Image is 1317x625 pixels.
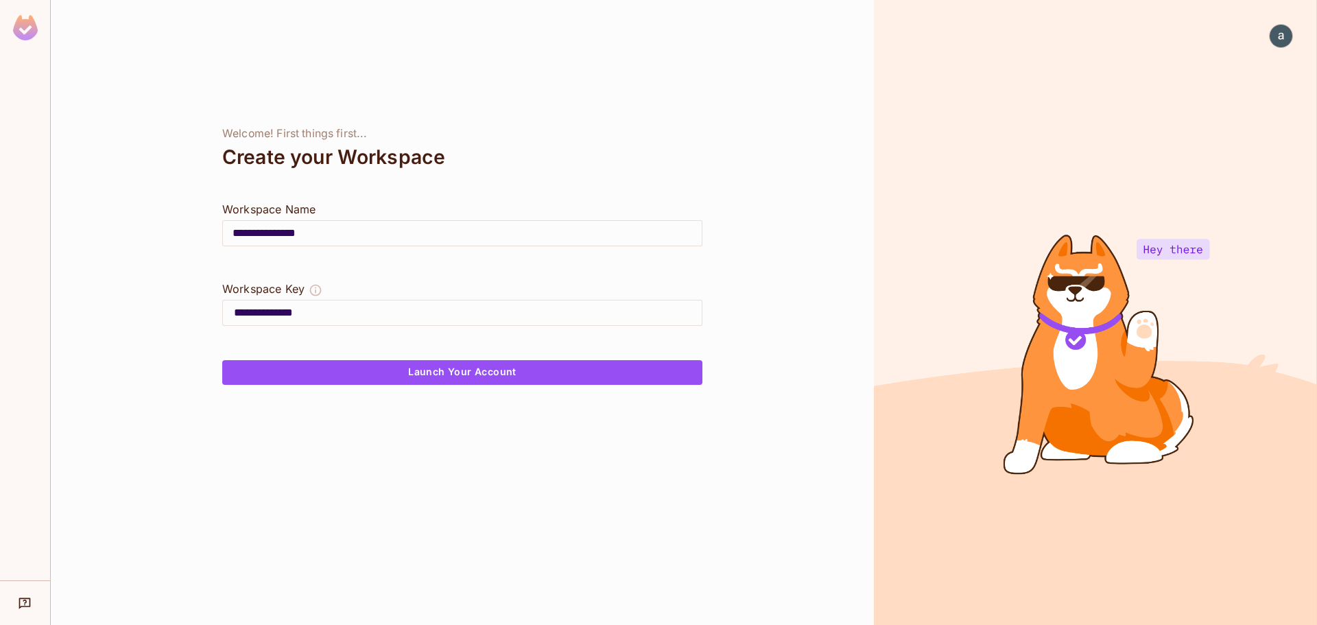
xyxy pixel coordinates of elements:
img: ai.shraddha learning [1270,25,1292,47]
div: Help & Updates [10,589,40,617]
img: SReyMgAAAABJRU5ErkJggg== [13,15,38,40]
div: Welcome! First things first... [222,127,702,141]
button: The Workspace Key is unique, and serves as the identifier of your workspace. [309,281,322,300]
button: Launch Your Account [222,360,702,385]
div: Create your Workspace [222,141,702,174]
div: Workspace Name [222,201,702,217]
div: Workspace Key [222,281,305,297]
